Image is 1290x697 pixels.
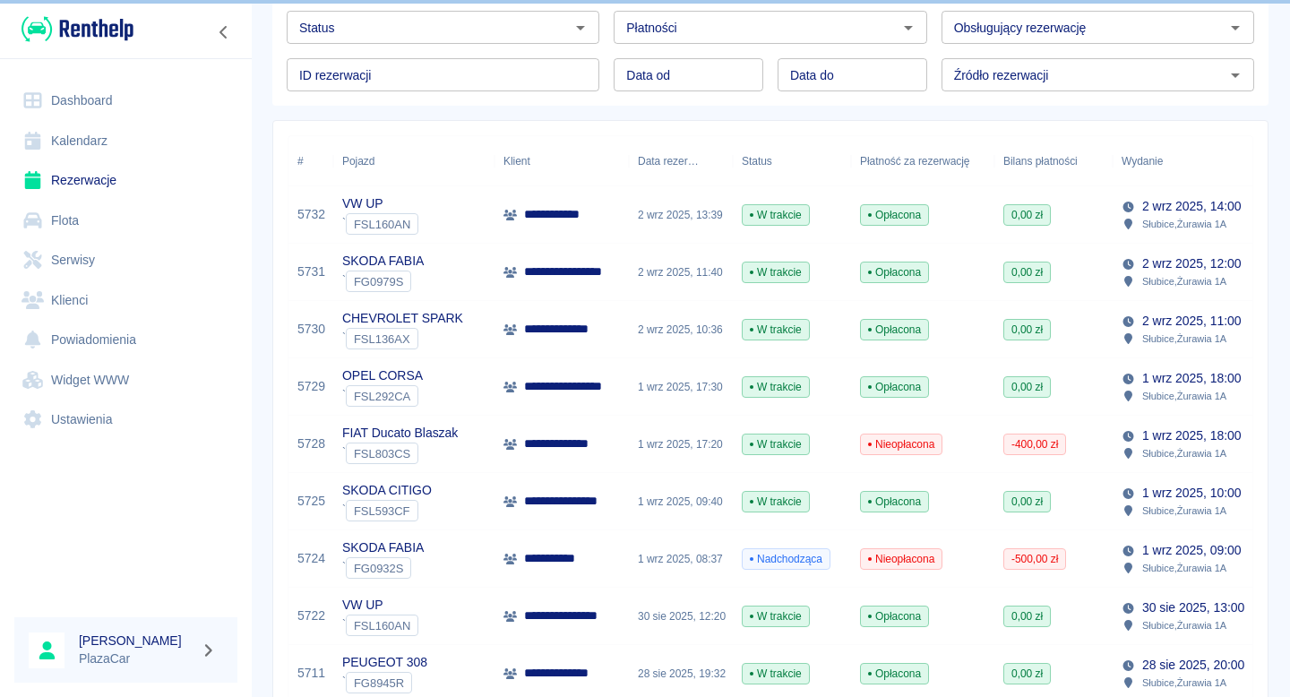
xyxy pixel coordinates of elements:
button: Otwórz [896,15,921,40]
div: Bilans płatności [994,136,1113,186]
div: ` [342,672,427,693]
span: 0,00 zł [1004,666,1050,682]
div: 2 wrz 2025, 10:36 [629,301,733,358]
span: W trakcie [743,666,809,682]
span: FSL292CA [347,390,417,403]
p: 1 wrz 2025, 18:00 [1142,369,1241,388]
button: Otwórz [568,15,593,40]
a: 5725 [297,492,325,511]
span: FSL160AN [347,218,417,231]
div: Klient [503,136,530,186]
p: CHEVROLET SPARK [342,309,463,328]
div: 30 sie 2025, 12:20 [629,588,733,645]
div: ` [342,615,418,636]
span: Opłacona [861,264,928,280]
span: -400,00 zł [1004,436,1065,452]
span: W trakcie [743,494,809,510]
p: PlazaCar [79,650,193,668]
div: ` [342,213,418,235]
a: Dashboard [14,81,237,121]
p: Słubice , Żurawia 1A [1142,560,1226,576]
a: 5732 [297,205,325,224]
a: Widget WWW [14,360,237,400]
div: ` [342,385,423,407]
span: FSL136AX [347,332,417,346]
div: Status [733,136,851,186]
div: Płatność za rezerwację [860,136,970,186]
div: 1 wrz 2025, 17:30 [629,358,733,416]
span: 0,00 zł [1004,494,1050,510]
span: Nadchodząca [743,551,830,567]
span: W trakcie [743,379,809,395]
p: Słubice , Żurawia 1A [1142,445,1226,461]
p: Słubice , Żurawia 1A [1142,503,1226,519]
a: Flota [14,201,237,241]
p: 2 wrz 2025, 11:00 [1142,312,1241,331]
p: 1 wrz 2025, 09:00 [1142,541,1241,560]
p: 2 wrz 2025, 14:00 [1142,197,1241,216]
span: W trakcie [743,436,809,452]
div: Klient [494,136,629,186]
div: # [297,136,304,186]
button: Sort [1163,149,1188,174]
p: Słubice , Żurawia 1A [1142,388,1226,404]
div: Bilans płatności [1003,136,1078,186]
span: 0,00 zł [1004,322,1050,338]
div: Status [742,136,772,186]
p: SKODA CITIGO [342,481,432,500]
a: Rezerwacje [14,160,237,201]
span: 0,00 zł [1004,264,1050,280]
button: Sort [699,149,724,174]
div: 2 wrz 2025, 13:39 [629,186,733,244]
span: W trakcie [743,608,809,624]
div: ` [342,500,432,521]
span: W trakcie [743,322,809,338]
a: Kalendarz [14,121,237,161]
input: DD.MM.YYYY [614,58,763,91]
span: FG8945R [347,676,411,690]
p: Słubice , Żurawia 1A [1142,273,1226,289]
p: Słubice , Żurawia 1A [1142,675,1226,691]
span: FG0979S [347,275,410,288]
p: 1 wrz 2025, 18:00 [1142,426,1241,445]
a: 5711 [297,664,325,683]
p: SKODA FABIA [342,252,424,271]
p: VW UP [342,194,418,213]
button: Otwórz [1223,15,1248,40]
div: # [288,136,333,186]
span: FSL160AN [347,619,417,632]
div: Pojazd [333,136,494,186]
div: Płatność za rezerwację [851,136,994,186]
span: Opłacona [861,608,928,624]
span: FG0932S [347,562,410,575]
a: Renthelp logo [14,14,133,44]
span: 0,00 zł [1004,608,1050,624]
span: Opłacona [861,379,928,395]
h6: [PERSON_NAME] [79,632,193,650]
span: Opłacona [861,322,928,338]
p: 28 sie 2025, 20:00 [1142,656,1244,675]
a: 5722 [297,607,325,625]
p: Słubice , Żurawia 1A [1142,617,1226,633]
span: Opłacona [861,494,928,510]
p: VW UP [342,596,418,615]
p: PEUGEOT 308 [342,653,427,672]
a: 5724 [297,549,325,568]
span: Opłacona [861,666,928,682]
a: Powiadomienia [14,320,237,360]
a: Klienci [14,280,237,321]
p: 1 wrz 2025, 10:00 [1142,484,1241,503]
a: 5729 [297,377,325,396]
a: 5730 [297,320,325,339]
a: Serwisy [14,240,237,280]
button: Zwiń nawigację [211,21,237,44]
a: 5731 [297,262,325,281]
div: Data rezerwacji [638,136,699,186]
button: Otwórz [1223,63,1248,88]
p: FIAT Ducato Blaszak [342,424,458,443]
div: Wydanie [1122,136,1163,186]
p: Słubice , Żurawia 1A [1142,216,1226,232]
span: W trakcie [743,264,809,280]
span: Opłacona [861,207,928,223]
div: ` [342,557,424,579]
